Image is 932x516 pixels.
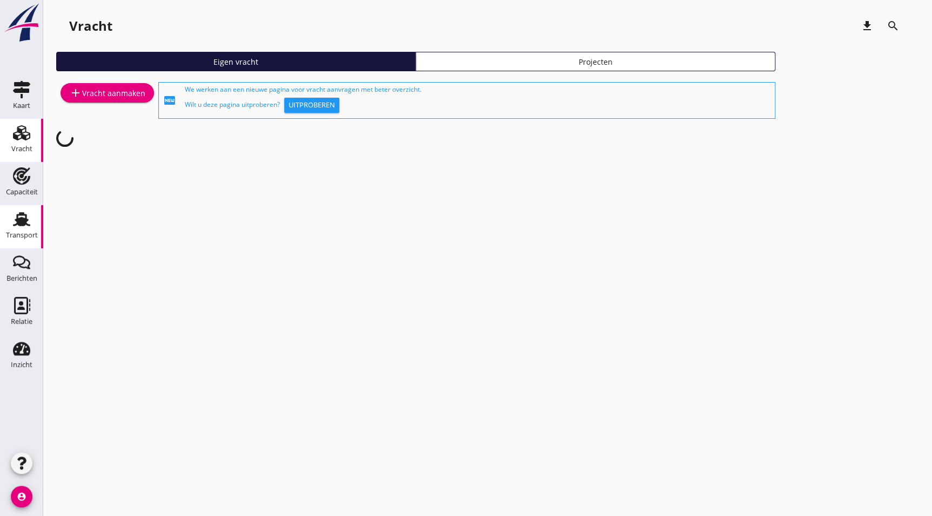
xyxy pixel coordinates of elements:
div: Kaart [13,102,30,109]
i: download [861,19,874,32]
div: Eigen vracht [61,56,411,67]
div: Vracht aanmaken [69,86,145,99]
a: Projecten [415,52,775,71]
div: Vracht [11,145,32,152]
img: logo-small.a267ee39.svg [2,3,41,43]
button: Uitproberen [284,98,339,113]
i: search [887,19,900,32]
i: fiber_new [163,94,176,107]
i: add [69,86,82,99]
a: Vracht aanmaken [61,83,154,103]
div: Relatie [11,318,32,325]
div: Projecten [420,56,770,67]
i: account_circle [11,486,32,507]
div: Berichten [6,275,37,282]
div: Uitproberen [289,100,335,111]
a: Eigen vracht [56,52,415,71]
div: Inzicht [11,361,32,368]
div: Vracht [69,17,112,35]
div: We werken aan een nieuwe pagina voor vracht aanvragen met beter overzicht. Wilt u deze pagina uit... [185,85,770,116]
div: Capaciteit [6,188,38,195]
div: Transport [6,232,38,239]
